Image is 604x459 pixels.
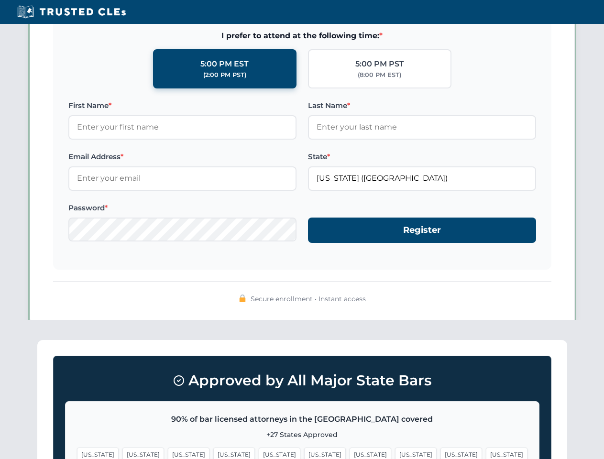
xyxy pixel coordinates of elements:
[239,295,246,302] img: 🔒
[308,151,536,163] label: State
[68,151,297,163] label: Email Address
[308,166,536,190] input: Florida (FL)
[200,58,249,70] div: 5:00 PM EST
[308,115,536,139] input: Enter your last name
[251,294,366,304] span: Secure enrollment • Instant access
[68,115,297,139] input: Enter your first name
[308,218,536,243] button: Register
[65,368,539,393] h3: Approved by All Major State Bars
[308,100,536,111] label: Last Name
[68,202,297,214] label: Password
[203,70,246,80] div: (2:00 PM PST)
[14,5,129,19] img: Trusted CLEs
[77,429,527,440] p: +27 States Approved
[68,166,297,190] input: Enter your email
[77,413,527,426] p: 90% of bar licensed attorneys in the [GEOGRAPHIC_DATA] covered
[355,58,404,70] div: 5:00 PM PST
[68,100,297,111] label: First Name
[358,70,401,80] div: (8:00 PM EST)
[68,30,536,42] span: I prefer to attend at the following time:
